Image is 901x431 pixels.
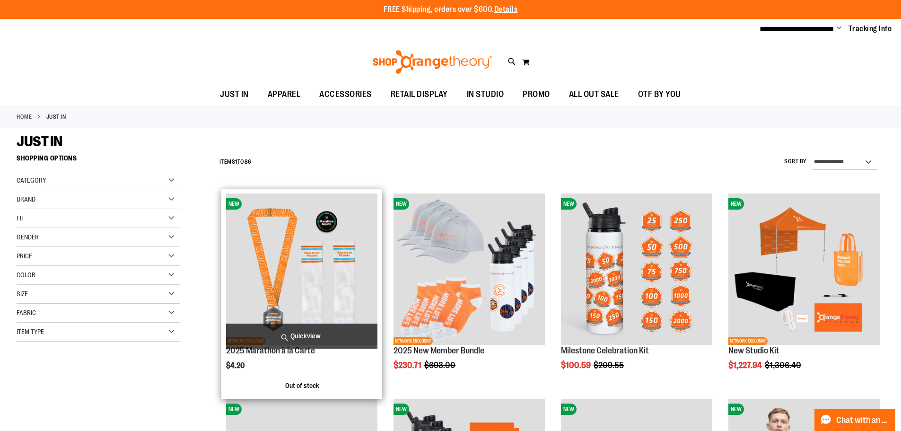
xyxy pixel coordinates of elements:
[784,158,807,166] label: Sort By
[245,158,252,165] span: 86
[728,194,880,345] img: New Studio Kit
[849,24,892,34] a: Tracking Info
[394,404,409,415] span: NEW
[226,194,377,345] img: 2025 Marathon à la Carte
[46,113,66,121] strong: JUST IN
[394,361,423,370] span: $230.71
[17,214,25,222] span: Fit
[384,4,518,15] p: FREE Shipping, orders over $600.
[765,361,803,370] span: $1,306.40
[494,5,518,14] a: Details
[235,158,237,165] span: 1
[467,84,504,105] span: IN STUDIO
[836,416,890,425] span: Chat with an Expert
[17,195,35,203] span: Brand
[389,189,550,394] div: product
[220,84,249,105] span: JUST IN
[17,133,62,150] span: JUST IN
[561,194,712,346] a: Milestone Celebration KitNEW
[728,337,768,345] span: NETWORK EXCLUSIVE
[17,113,32,121] a: Home
[394,198,409,210] span: NEW
[221,189,382,399] div: product
[837,24,841,34] button: Account menu
[728,404,744,415] span: NEW
[17,150,180,171] strong: Shopping Options
[17,176,46,184] span: Category
[638,84,681,105] span: OTF BY YOU
[17,309,36,317] span: Fabric
[556,189,717,394] div: product
[219,155,252,169] h2: Items to
[814,409,896,431] button: Chat with an Expert
[424,361,457,370] span: $693.00
[371,50,494,74] img: Shop Orangetheory
[561,361,592,370] span: $100.59
[17,290,28,298] span: Size
[17,271,35,279] span: Color
[17,252,32,260] span: Price
[226,361,246,370] span: $4.20
[226,346,315,355] a: 2025 Marathon à la Carte
[226,194,377,346] a: 2025 Marathon à la CarteNEWNETWORK EXCLUSIVE
[561,404,577,415] span: NEW
[728,346,779,355] a: New Studio Kit
[394,337,433,345] span: NETWORK EXCLUSIVE
[724,189,884,394] div: product
[561,346,649,355] a: Milestone Celebration Kit
[319,84,372,105] span: ACCESSORIES
[394,346,484,355] a: 2025 New Member Bundle
[728,194,880,346] a: New Studio KitNEWNETWORK EXCLUSIVE
[226,198,242,210] span: NEW
[728,198,744,210] span: NEW
[17,328,44,335] span: Item Type
[728,361,763,370] span: $1,227.94
[268,84,301,105] span: APPAREL
[226,404,242,415] span: NEW
[561,194,712,345] img: Milestone Celebration Kit
[594,361,625,370] span: $209.55
[523,84,550,105] span: PROMO
[285,382,319,389] span: Out of stock
[569,84,619,105] span: ALL OUT SALE
[17,233,39,241] span: Gender
[394,194,545,345] img: 2025 New Member Bundle
[391,84,448,105] span: RETAIL DISPLAY
[394,194,545,346] a: 2025 New Member BundleNEWNETWORK EXCLUSIVE
[226,324,377,349] a: Quickview
[561,198,577,210] span: NEW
